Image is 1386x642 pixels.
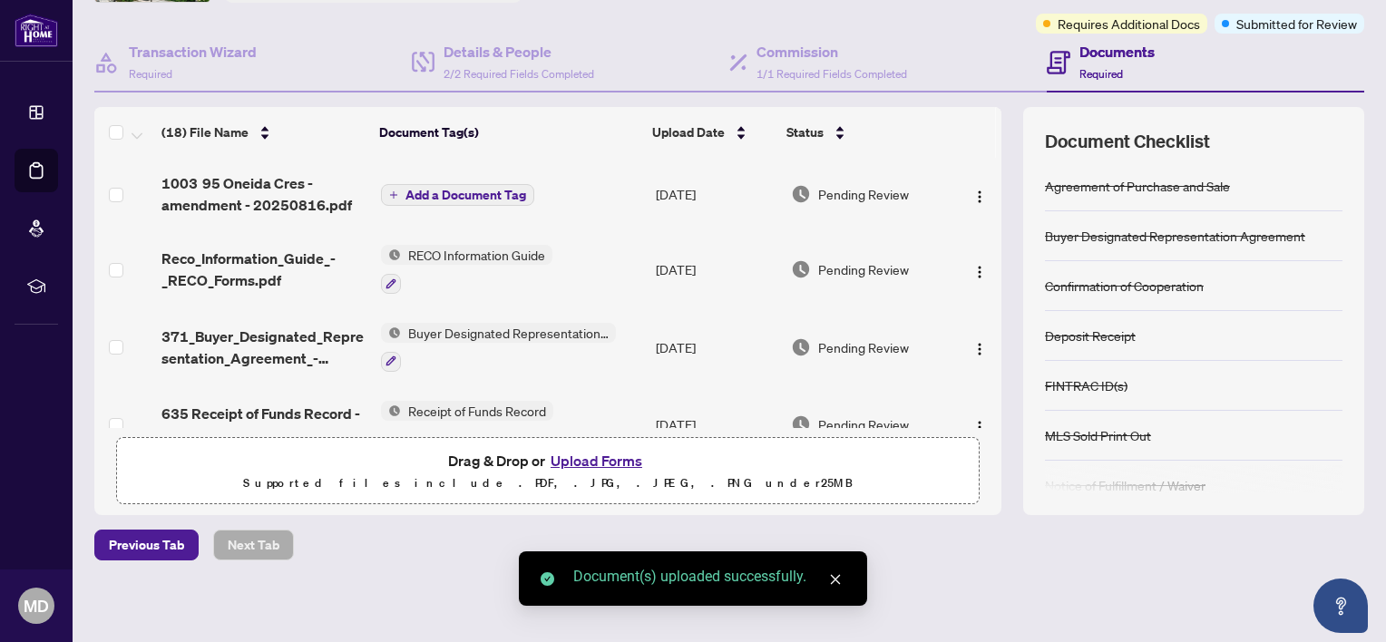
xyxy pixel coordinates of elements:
[401,323,616,343] span: Buyer Designated Representation Agreement
[779,107,948,158] th: Status
[161,172,366,216] span: 1003 95 Oneida Cres - amendment - 20250816.pdf
[965,410,994,439] button: Logo
[1045,375,1127,395] div: FINTRAC ID(s)
[972,420,987,434] img: Logo
[381,245,552,294] button: Status IconRECO Information Guide
[15,14,58,47] img: logo
[818,414,909,434] span: Pending Review
[389,190,398,199] span: plus
[128,472,968,494] p: Supported files include .PDF, .JPG, .JPEG, .PNG under 25 MB
[444,41,594,63] h4: Details & People
[541,572,554,586] span: check-circle
[573,566,845,588] div: Document(s) uploaded successfully.
[791,184,811,204] img: Document Status
[756,41,907,63] h4: Commission
[791,337,811,357] img: Document Status
[818,259,909,279] span: Pending Review
[652,122,725,142] span: Upload Date
[154,107,372,158] th: (18) File Name
[545,449,648,472] button: Upload Forms
[965,180,994,209] button: Logo
[649,158,785,230] td: [DATE]
[972,342,987,356] img: Logo
[129,67,172,81] span: Required
[972,190,987,204] img: Logo
[649,230,785,308] td: [DATE]
[825,569,845,589] a: Close
[965,255,994,284] button: Logo
[791,414,811,434] img: Document Status
[1313,579,1368,633] button: Open asap
[448,449,648,472] span: Drag & Drop or
[24,593,49,618] span: MD
[645,107,780,158] th: Upload Date
[1079,67,1123,81] span: Required
[791,259,811,279] img: Document Status
[649,308,785,386] td: [DATE]
[213,530,294,560] button: Next Tab
[381,401,401,421] img: Status Icon
[1045,326,1136,345] div: Deposit Receipt
[1045,176,1230,196] div: Agreement of Purchase and Sale
[381,183,534,207] button: Add a Document Tag
[161,403,366,446] span: 635 Receipt of Funds Record - OREA_[DATE] 10_36_45.pdf
[161,248,366,291] span: Reco_Information_Guide_-_RECO_Forms.pdf
[818,337,909,357] span: Pending Review
[829,573,842,586] span: close
[161,326,366,369] span: 371_Buyer_Designated_Representation_Agreement_-_OREA.pdf
[381,245,401,265] img: Status Icon
[161,122,249,142] span: (18) File Name
[1079,41,1155,63] h4: Documents
[1236,14,1357,34] span: Submitted for Review
[756,67,907,81] span: 1/1 Required Fields Completed
[94,530,199,560] button: Previous Tab
[401,245,552,265] span: RECO Information Guide
[1045,276,1204,296] div: Confirmation of Cooperation
[401,401,553,421] span: Receipt of Funds Record
[381,184,534,206] button: Add a Document Tag
[405,189,526,201] span: Add a Document Tag
[381,401,553,450] button: Status IconReceipt of Funds Record
[965,333,994,362] button: Logo
[381,323,616,372] button: Status IconBuyer Designated Representation Agreement
[1045,129,1210,154] span: Document Checklist
[786,122,824,142] span: Status
[372,107,645,158] th: Document Tag(s)
[1045,226,1305,246] div: Buyer Designated Representation Agreement
[649,386,785,464] td: [DATE]
[1045,425,1151,445] div: MLS Sold Print Out
[381,323,401,343] img: Status Icon
[972,265,987,279] img: Logo
[117,438,979,505] span: Drag & Drop orUpload FormsSupported files include .PDF, .JPG, .JPEG, .PNG under25MB
[444,67,594,81] span: 2/2 Required Fields Completed
[129,41,257,63] h4: Transaction Wizard
[818,184,909,204] span: Pending Review
[1058,14,1200,34] span: Requires Additional Docs
[109,530,184,559] span: Previous Tab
